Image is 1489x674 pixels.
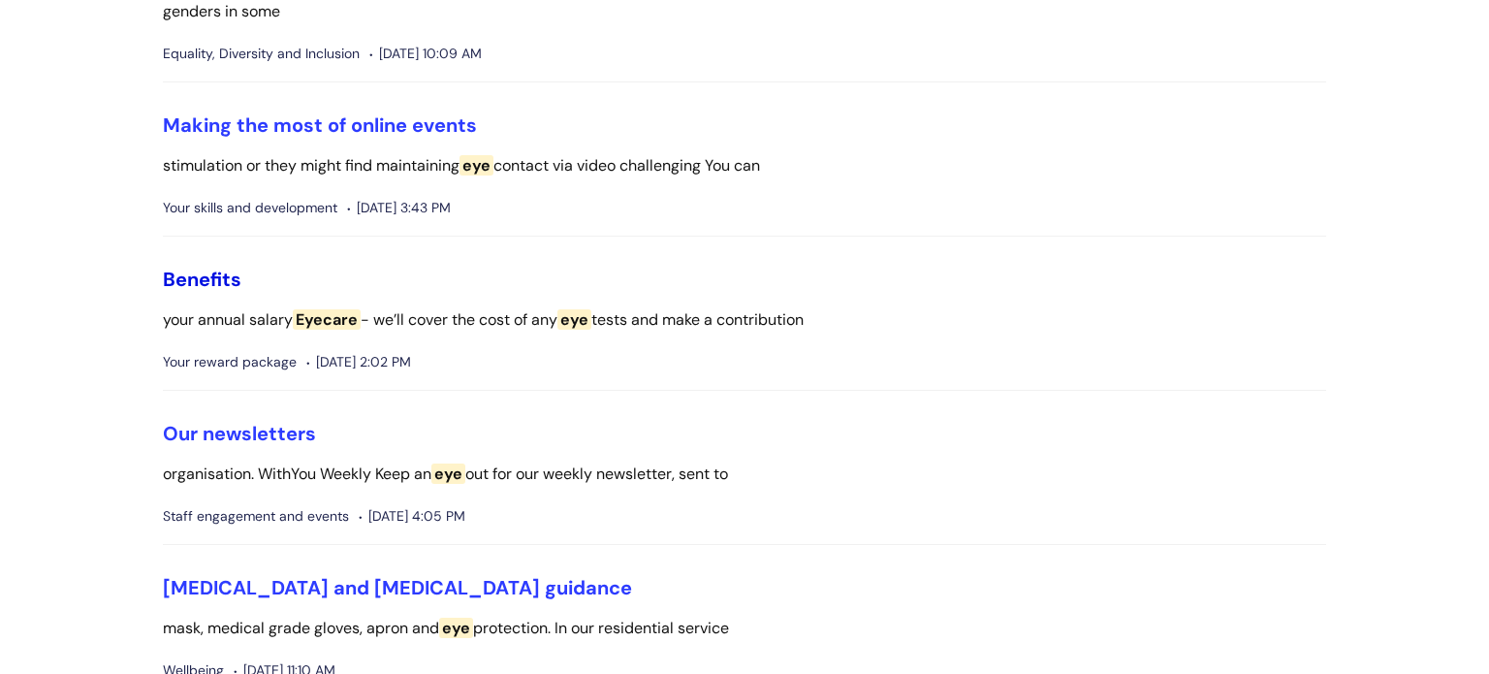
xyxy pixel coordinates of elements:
p: stimulation or they might find maintaining contact via video challenging You can [163,152,1326,180]
a: Our newsletters [163,421,316,446]
span: [DATE] 2:02 PM [306,350,411,374]
span: Your skills and development [163,196,337,220]
span: Equality, Diversity and Inclusion [163,42,360,66]
a: Benefits [163,267,241,292]
p: your annual salary - we’ll cover the cost of any tests and make a contribution [163,306,1326,335]
a: Making the most of online events [163,112,477,138]
span: Your reward package [163,350,297,374]
a: [MEDICAL_DATA] and [MEDICAL_DATA] guidance [163,575,632,600]
span: eye [439,618,473,638]
span: Staff engagement and events [163,504,349,529]
span: [DATE] 4:05 PM [359,504,465,529]
span: eye [459,155,493,176]
p: mask, medical grade gloves, apron and protection. In our residential service [163,615,1326,643]
span: [DATE] 10:09 AM [369,42,482,66]
span: [DATE] 3:43 PM [347,196,451,220]
p: organisation. WithYou Weekly Keep an out for our weekly newsletter, sent to [163,461,1326,489]
span: eye [557,309,591,330]
span: eye [431,464,465,484]
span: Eyecare [293,309,361,330]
